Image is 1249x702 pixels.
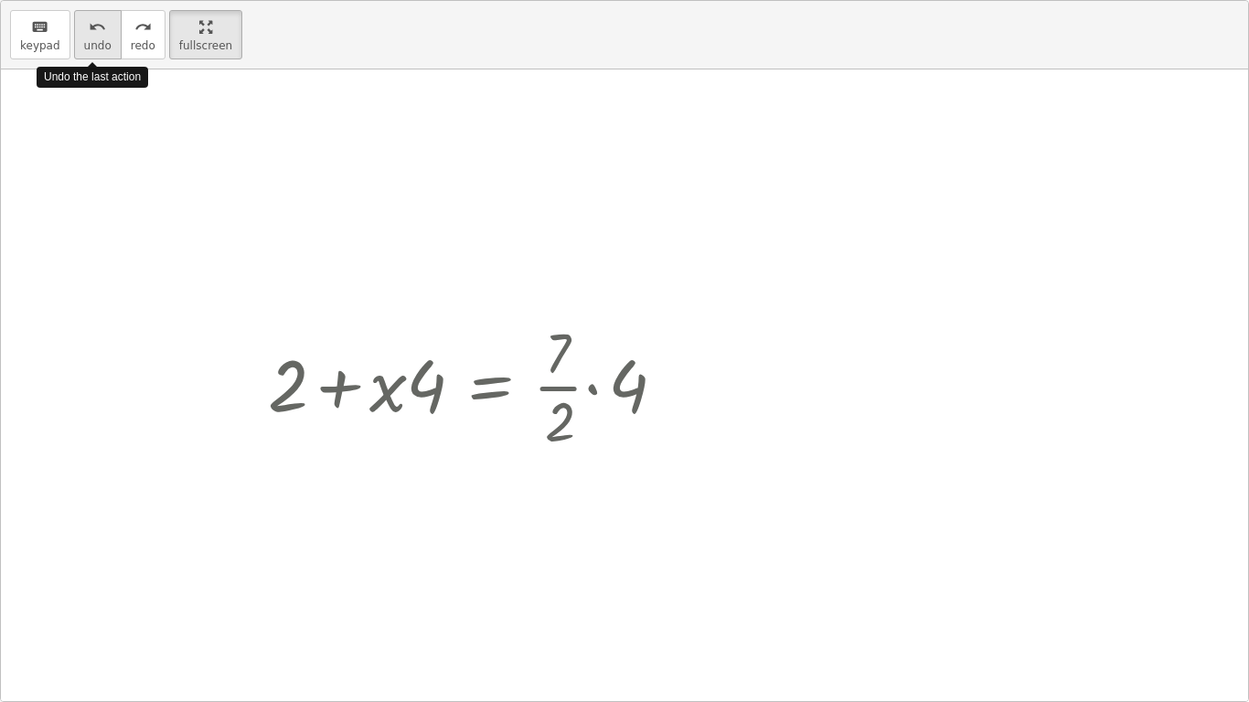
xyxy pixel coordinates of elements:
[10,10,70,59] button: keyboardkeypad
[84,39,112,52] span: undo
[37,67,148,88] div: Undo the last action
[131,39,155,52] span: redo
[169,10,242,59] button: fullscreen
[179,39,232,52] span: fullscreen
[134,16,152,38] i: redo
[121,10,165,59] button: redoredo
[31,16,48,38] i: keyboard
[74,10,122,59] button: undoundo
[20,39,60,52] span: keypad
[89,16,106,38] i: undo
